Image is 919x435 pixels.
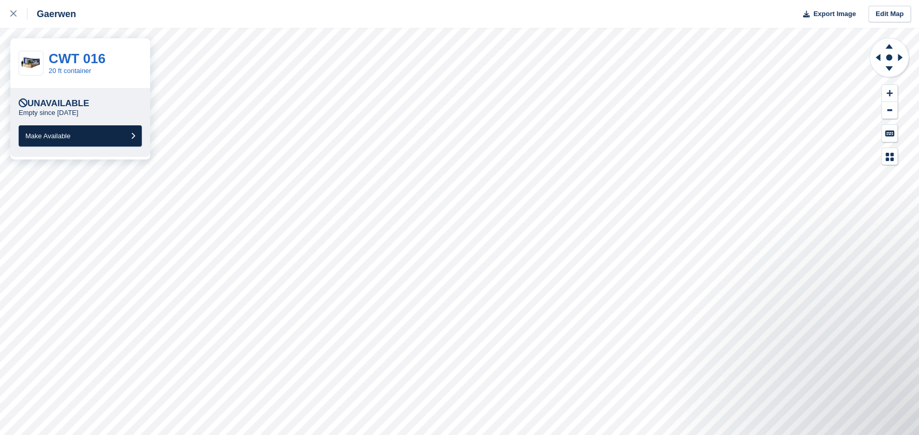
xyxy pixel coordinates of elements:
p: Empty since [DATE] [19,109,78,117]
button: Map Legend [882,148,897,165]
button: Keyboard Shortcuts [882,125,897,142]
button: Make Available [19,125,142,147]
a: Edit Map [868,6,911,23]
button: Zoom Out [882,102,897,119]
span: Make Available [25,132,70,140]
span: Export Image [813,9,855,19]
a: 20 ft container [49,67,91,75]
button: Zoom In [882,85,897,102]
img: 20.jpg [19,54,43,72]
a: CWT 016 [49,51,106,66]
button: Export Image [797,6,856,23]
div: Gaerwen [27,8,76,20]
div: Unavailable [19,98,89,109]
